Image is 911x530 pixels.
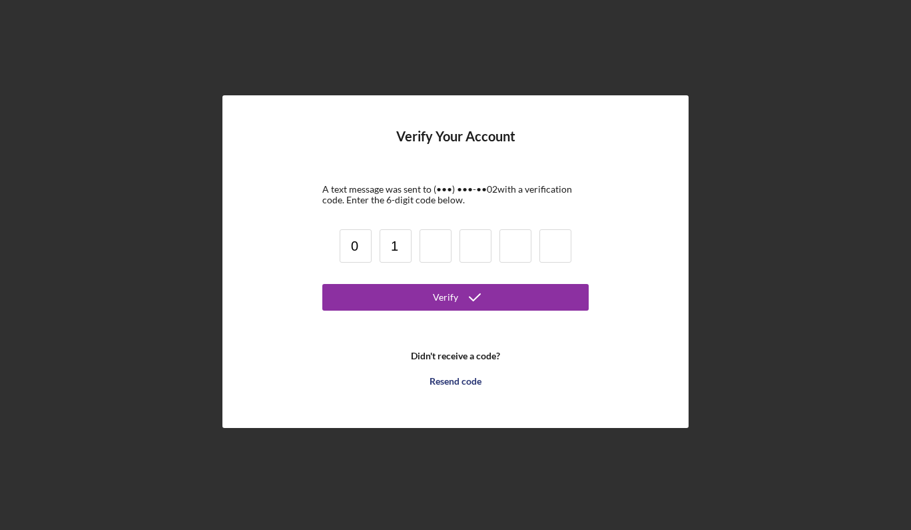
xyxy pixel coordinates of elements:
button: Verify [322,284,589,311]
div: Verify [433,284,458,311]
button: Resend code [322,368,589,395]
div: A text message was sent to (•••) •••-•• 02 with a verification code. Enter the 6-digit code below. [322,184,589,205]
h4: Verify Your Account [396,129,515,164]
div: Resend code [430,368,481,395]
b: Didn't receive a code? [411,351,500,361]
